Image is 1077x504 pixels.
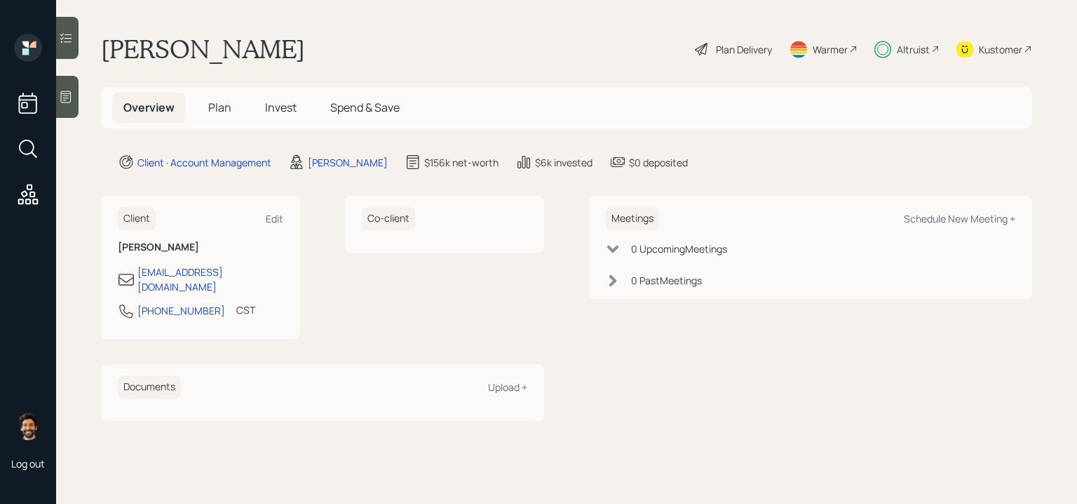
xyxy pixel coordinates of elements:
[11,457,45,470] div: Log out
[716,42,772,57] div: Plan Delivery
[631,241,727,256] div: 0 Upcoming Meeting s
[265,100,297,115] span: Invest
[118,376,181,399] h6: Documents
[266,212,283,225] div: Edit
[118,207,156,230] h6: Client
[330,100,400,115] span: Spend & Save
[137,155,271,170] div: Client · Account Management
[118,241,283,253] h6: [PERSON_NAME]
[904,212,1015,225] div: Schedule New Meeting +
[308,155,388,170] div: [PERSON_NAME]
[14,412,42,440] img: eric-schwartz-headshot.png
[362,207,415,230] h6: Co-client
[631,273,702,288] div: 0 Past Meeting s
[897,42,930,57] div: Altruist
[236,303,255,317] div: CST
[629,155,688,170] div: $0 deposited
[813,42,848,57] div: Warmer
[137,303,225,318] div: [PHONE_NUMBER]
[488,380,527,394] div: Upload +
[137,265,283,294] div: [EMAIL_ADDRESS][DOMAIN_NAME]
[424,155,499,170] div: $156k net-worth
[979,42,1022,57] div: Kustomer
[101,34,305,65] h1: [PERSON_NAME]
[123,100,175,115] span: Overview
[208,100,231,115] span: Plan
[606,207,659,230] h6: Meetings
[535,155,592,170] div: $6k invested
